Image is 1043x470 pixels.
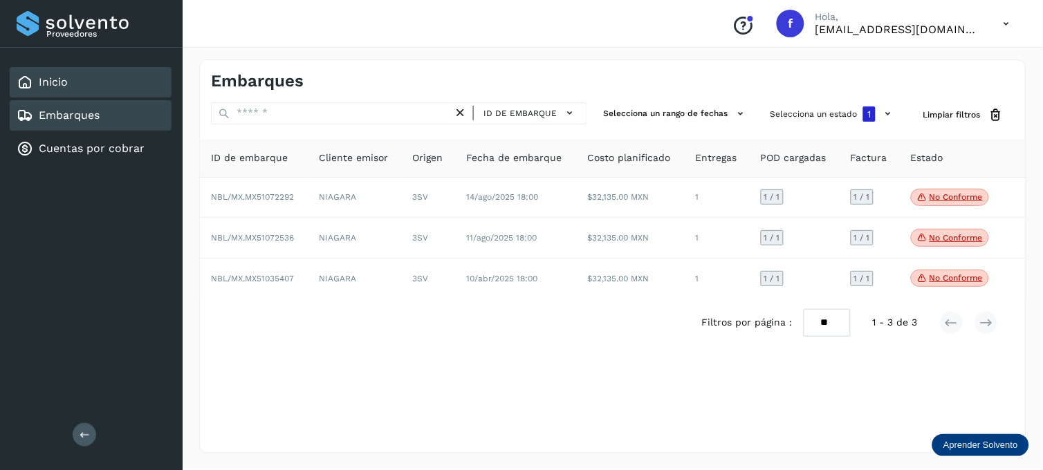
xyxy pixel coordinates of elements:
button: Selecciona un estado1 [765,102,901,126]
span: 1 / 1 [764,234,780,242]
span: 1 - 3 de 3 [873,315,918,330]
td: NIAGARA [308,178,402,218]
span: Factura [851,151,887,165]
span: ID de embarque [211,151,288,165]
span: Entregas [695,151,737,165]
span: 10/abr/2025 18:00 [467,274,538,283]
button: Limpiar filtros [912,102,1015,128]
td: 1 [684,218,749,258]
span: Origen [413,151,443,165]
div: Embarques [10,100,172,131]
span: Fecha de embarque [467,151,562,165]
td: NIAGARA [308,258,402,299]
span: 1 / 1 [854,234,870,242]
a: Inicio [39,75,68,88]
p: No conforme [930,273,983,283]
span: NBL/MX.MX51072292 [211,192,294,202]
button: ID de embarque [479,103,581,123]
span: Limpiar filtros [923,109,981,121]
span: POD cargadas [761,151,827,165]
div: Aprender Solvento [932,434,1029,456]
p: Aprender Solvento [943,440,1018,451]
td: NIAGARA [308,218,402,258]
span: NBL/MX.MX51072536 [211,233,294,243]
p: No conforme [930,233,983,243]
div: Inicio [10,67,172,97]
h4: Embarques [211,71,304,91]
td: 1 [684,258,749,299]
span: Filtros por página : [702,315,793,330]
span: 1 / 1 [854,274,870,283]
td: 3SV [402,218,456,258]
td: 3SV [402,258,456,299]
p: Proveedores [46,29,166,39]
span: 11/ago/2025 18:00 [467,233,537,243]
td: 3SV [402,178,456,218]
span: NBL/MX.MX51035407 [211,274,294,283]
span: 1 [868,109,871,119]
p: No conforme [930,192,983,202]
td: $32,135.00 MXN [576,178,684,218]
a: Embarques [39,109,100,122]
p: facturacion@protransport.com.mx [815,23,981,36]
td: $32,135.00 MXN [576,258,684,299]
div: Cuentas por cobrar [10,133,172,164]
a: Cuentas por cobrar [39,142,145,155]
span: 1 / 1 [764,193,780,201]
span: ID de embarque [483,107,557,120]
span: Estado [911,151,943,165]
span: 1 / 1 [854,193,870,201]
span: Costo planificado [587,151,670,165]
td: $32,135.00 MXN [576,218,684,258]
p: Hola, [815,11,981,23]
button: Selecciona un rango de fechas [598,102,754,125]
td: 1 [684,178,749,218]
span: 14/ago/2025 18:00 [467,192,539,202]
span: Cliente emisor [319,151,388,165]
span: 1 / 1 [764,274,780,283]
